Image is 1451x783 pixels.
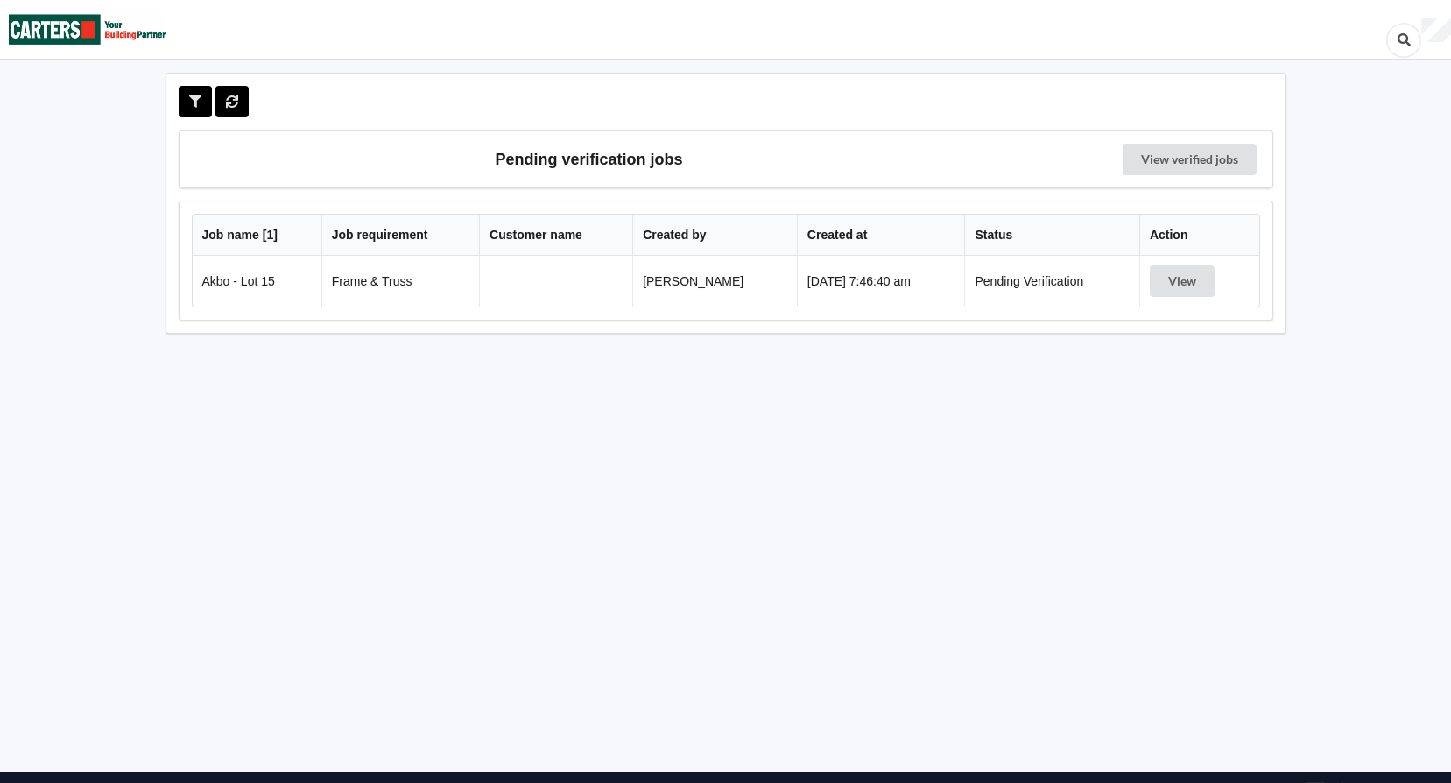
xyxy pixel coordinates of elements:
td: Frame & Truss [321,256,479,307]
img: Carters [9,1,166,58]
td: Pending Verification [964,256,1138,307]
th: Job name [ 1 ] [193,215,321,256]
a: View [1150,274,1218,288]
button: View [1150,265,1215,297]
th: Customer name [479,215,632,256]
div: User Profile [1421,18,1451,43]
td: [PERSON_NAME] [632,256,797,307]
td: [DATE] 7:46:40 am [797,256,965,307]
h3: Pending verification jobs [192,144,987,175]
th: Action [1139,215,1259,256]
th: Created at [797,215,965,256]
a: View verified jobs [1123,144,1257,175]
th: Status [964,215,1138,256]
th: Created by [632,215,797,256]
th: Job requirement [321,215,479,256]
td: Akbo - Lot 15 [193,256,321,307]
